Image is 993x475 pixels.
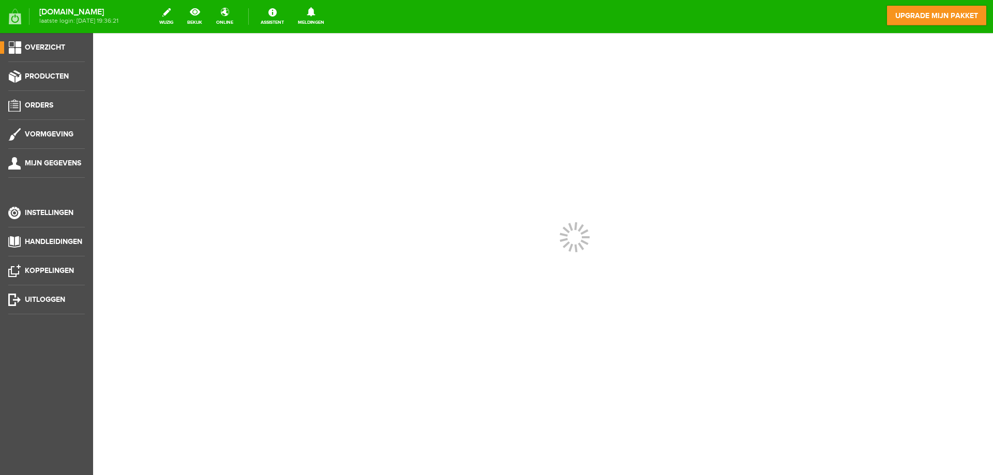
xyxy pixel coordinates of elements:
span: Vormgeving [25,130,73,139]
a: upgrade mijn pakket [886,5,987,26]
span: Handleidingen [25,237,82,246]
a: wijzig [153,5,179,28]
span: Overzicht [25,43,65,52]
span: Uitloggen [25,295,65,304]
span: Orders [25,101,53,110]
a: Assistent [254,5,290,28]
span: Producten [25,72,69,81]
a: Meldingen [292,5,330,28]
a: online [210,5,239,28]
a: bekijk [181,5,208,28]
span: Koppelingen [25,266,74,275]
span: Mijn gegevens [25,159,81,167]
strong: [DOMAIN_NAME] [39,9,118,15]
span: Instellingen [25,208,73,217]
span: laatste login: [DATE] 19:36:21 [39,18,118,24]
